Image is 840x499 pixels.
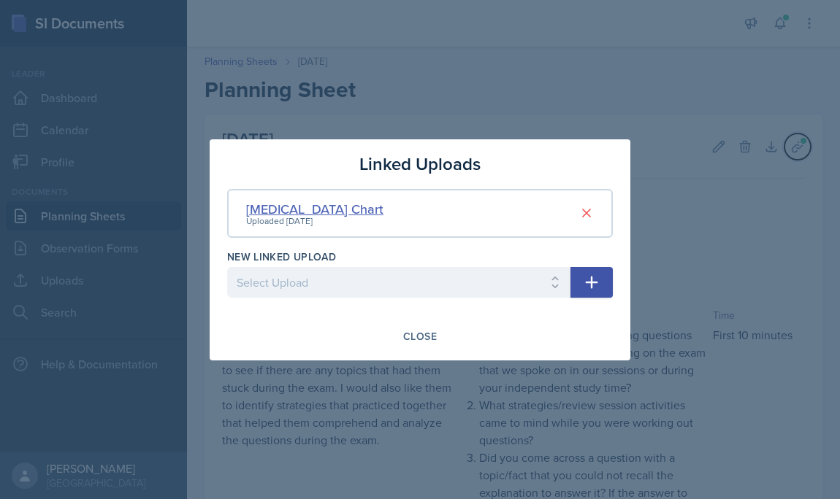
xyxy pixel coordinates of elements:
[246,199,383,219] div: [MEDICAL_DATA] Chart
[403,330,437,342] div: Close
[246,214,383,228] div: Uploaded [DATE]
[394,324,446,349] button: Close
[227,249,336,264] label: New Linked Upload
[359,151,481,177] h3: Linked Uploads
